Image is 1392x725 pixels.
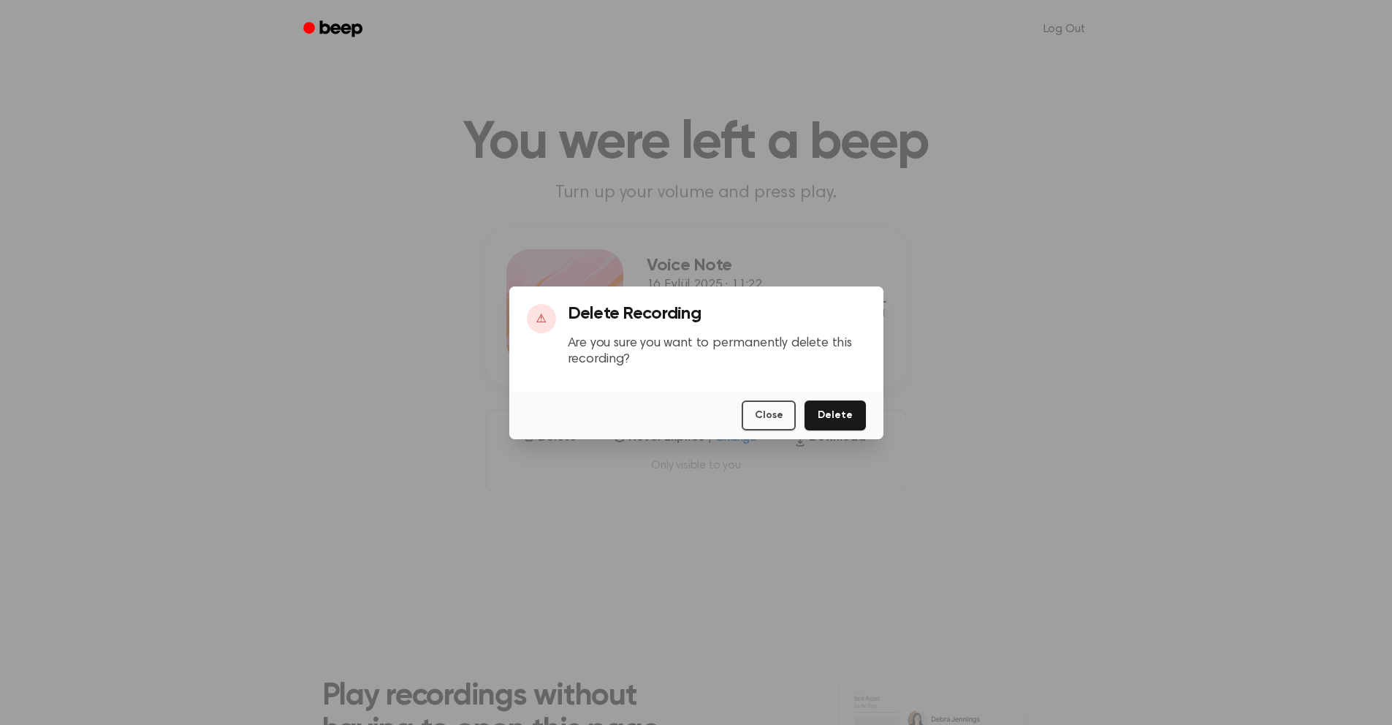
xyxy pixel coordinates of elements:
[293,15,376,44] a: Beep
[568,335,866,368] p: Are you sure you want to permanently delete this recording?
[805,401,865,430] button: Delete
[1029,12,1100,47] a: Log Out
[527,304,556,333] div: ⚠
[742,401,796,430] button: Close
[568,304,866,324] h3: Delete Recording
